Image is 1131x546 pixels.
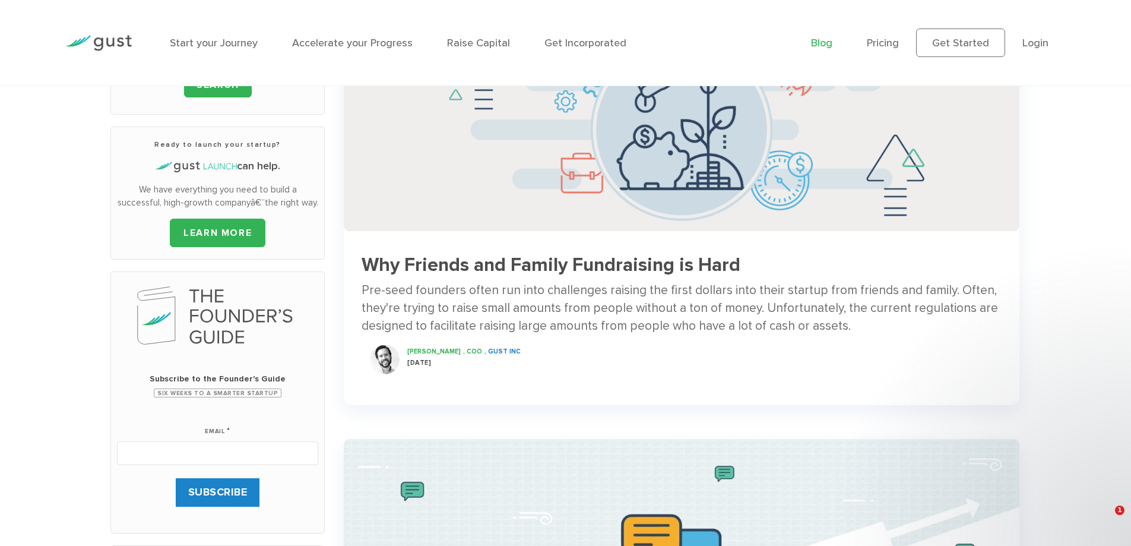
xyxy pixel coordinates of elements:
a: Pricing [867,37,899,49]
input: SUBSCRIBE [176,478,260,507]
a: LEARN MORE [170,219,265,247]
a: Raise Capital [447,37,510,49]
a: Login [1022,37,1048,49]
img: Successful Startup Founders Invest In Their Own Ventures 0742d64fd6a698c3cfa409e71c3cc4e5620a7e72... [344,29,1019,231]
div: Pre-seed founders often run into challenges raising the first dollars into their startup from fri... [362,282,1002,336]
span: Subscribe to the Founder's Guide [117,373,318,385]
span: [DATE] [407,359,431,367]
img: Ryan Nash [370,345,400,374]
h3: Ready to launch your startup? [117,139,318,150]
h3: Why Friends and Family Fundraising is Hard [362,255,1002,276]
p: We have everything you need to build a successful, high-growth companyâ€”the right way. [117,183,318,210]
span: [PERSON_NAME] [407,348,461,355]
a: Blog [811,37,832,49]
a: Get Incorporated [544,37,626,49]
img: Gust Logo [65,35,132,51]
a: Get Started [916,29,1005,57]
h4: can help. [117,159,318,174]
span: , Gust INC [484,348,521,355]
span: , COO [463,348,482,355]
span: 1 [1115,506,1124,515]
label: Email [205,413,230,437]
span: Six Weeks to a Smarter Startup [154,389,281,397]
a: Successful Startup Founders Invest In Their Own Ventures 0742d64fd6a698c3cfa409e71c3cc4e5620a7e72... [344,29,1019,387]
iframe: Intercom live chat [1091,506,1119,534]
a: Accelerate your Progress [292,37,413,49]
a: Start your Journey [170,37,258,49]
